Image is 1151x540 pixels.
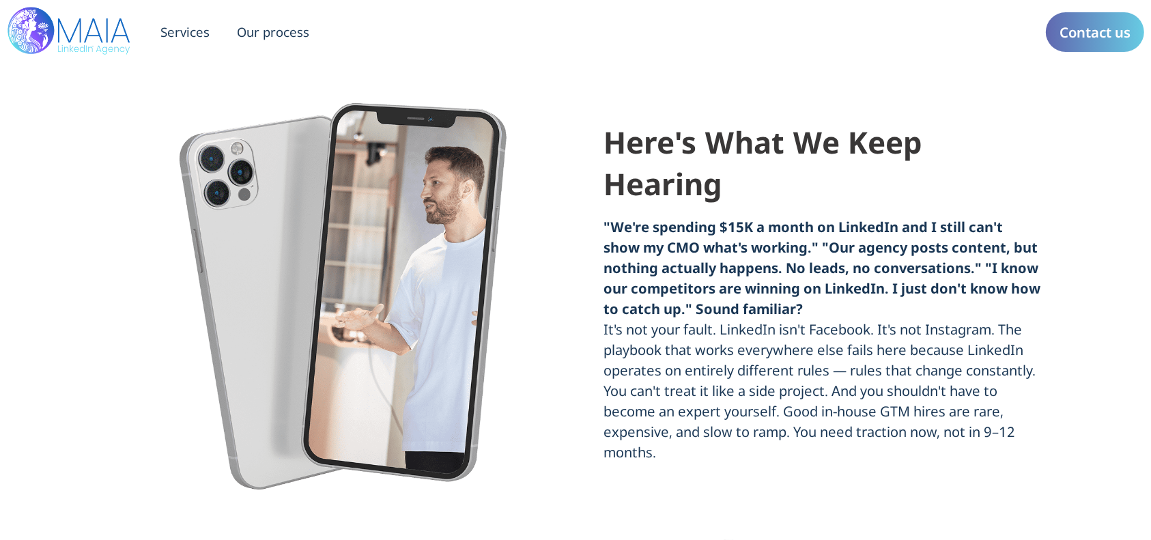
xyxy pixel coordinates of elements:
p: It's not your fault. LinkedIn isn't Facebook. It's not Instagram. The playbook that works everywh... [603,216,1040,462]
a: Our process [223,13,323,51]
b: "We're spending $15K a month on LinkedIn and I still can't show my CMO what's working." "Our agen... [603,217,1040,318]
a: Services [147,13,223,51]
span: Here's What We Keep Hearing [603,122,922,204]
span: Contact us [1060,19,1131,45]
nav: Menu [147,13,1032,51]
a: Contact us [1046,12,1144,52]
